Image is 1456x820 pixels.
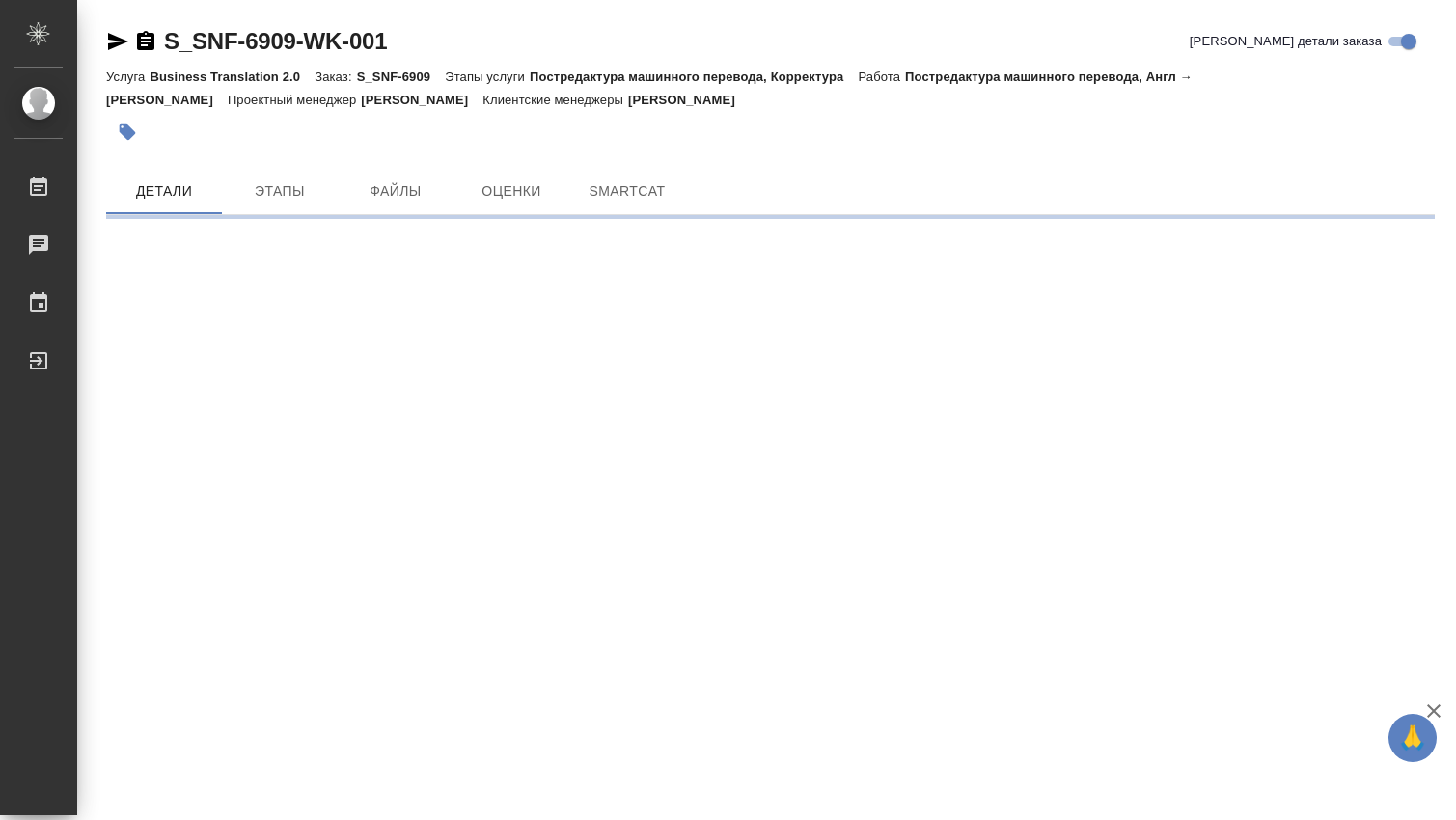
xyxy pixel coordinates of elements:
[357,69,446,84] p: S_SNF-6909
[530,69,858,84] p: Постредактура машинного перевода, Корректура
[118,179,210,204] span: Детали
[628,93,750,107] p: [PERSON_NAME]
[581,179,673,204] span: SmartCat
[349,179,442,204] span: Файлы
[106,30,129,53] button: Скопировать ссылку для ЯМессенджера
[164,28,387,54] a: S_SNF-6909-WK-001
[361,93,482,107] p: [PERSON_NAME]
[134,30,157,53] button: Скопировать ссылку
[234,179,326,204] span: Этапы
[106,111,149,153] button: Добавить тэг
[106,69,150,84] p: Услуга
[1396,718,1429,758] span: 🙏
[858,69,905,84] p: Работа
[445,69,530,84] p: Этапы услуги
[1388,714,1437,762] button: 🙏
[150,69,315,84] p: Business Translation 2.0
[228,93,361,107] p: Проектный менеджер
[482,93,628,107] p: Клиентские менеджеры
[315,69,356,84] p: Заказ:
[465,179,558,204] span: Оценки
[1190,32,1382,51] span: [PERSON_NAME] детали заказа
